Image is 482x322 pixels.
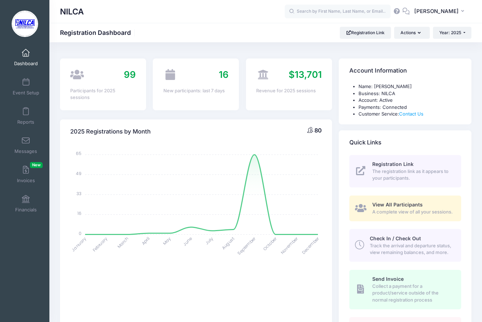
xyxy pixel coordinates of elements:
[60,29,137,36] h1: Registration Dashboard
[301,235,321,255] tspan: December
[340,27,391,39] a: Registration Link
[9,45,43,70] a: Dashboard
[77,190,82,196] tspan: 33
[204,235,215,246] tspan: July
[370,235,421,241] span: Check In / Check Out
[182,235,193,247] tspan: June
[349,155,461,187] a: Registration Link The registration link as it appears to your participants.
[9,133,43,157] a: Messages
[256,87,321,94] div: Revenue for 2025 sessions
[410,4,471,20] button: [PERSON_NAME]
[394,27,429,39] button: Actions
[14,61,38,67] span: Dashboard
[414,7,459,15] span: [PERSON_NAME]
[17,119,34,125] span: Reports
[372,202,423,208] span: View All Participants
[359,111,461,118] li: Customer Service:
[372,276,404,282] span: Send Invoice
[349,229,461,261] a: Check In / Check Out Track the arrival and departure status, view remaining balances, and more.
[370,242,453,256] span: Track the arrival and departure status, view remaining balances, and more.
[9,104,43,128] a: Reports
[70,87,135,101] div: Participants for 2025 sessions
[359,90,461,97] li: Business: NILCA
[70,122,151,142] h4: 2025 Registrations by Month
[17,178,35,184] span: Invoices
[15,207,37,213] span: Financials
[30,162,43,168] span: New
[79,230,82,236] tspan: 0
[70,235,88,253] tspan: January
[372,283,453,304] span: Collect a payment for a product/service outside of the normal registration process
[349,132,381,153] h4: Quick Links
[349,61,407,81] h4: Account Information
[349,196,461,221] a: View All Participants A complete view of all your sessions.
[116,235,130,249] tspan: March
[77,210,82,216] tspan: 16
[9,162,43,187] a: InvoicesNew
[163,87,229,94] div: New participants: last 7 days
[60,4,84,20] h1: NILCA
[9,74,43,99] a: Event Setup
[314,127,322,134] span: 80
[162,235,172,246] tspan: May
[349,270,461,309] a: Send Invoice Collect a payment for a product/service outside of the normal registration process
[359,83,461,90] li: Name: [PERSON_NAME]
[285,5,391,19] input: Search by First Name, Last Name, or Email...
[433,27,471,39] button: Year: 2025
[221,235,236,250] tspan: August
[76,150,82,156] tspan: 65
[289,69,322,80] span: $13,701
[9,191,43,216] a: Financials
[124,69,136,80] span: 99
[372,209,453,216] span: A complete view of all your sessions.
[262,235,278,252] tspan: October
[12,11,38,37] img: NILCA
[219,69,229,80] span: 16
[76,171,82,177] tspan: 49
[13,90,39,96] span: Event Setup
[279,235,300,255] tspan: November
[14,148,37,154] span: Messages
[439,30,461,35] span: Year: 2025
[372,161,414,167] span: Registration Link
[359,104,461,111] li: Payments: Connected
[91,235,109,253] tspan: February
[236,235,257,256] tspan: September
[372,168,453,182] span: The registration link as it appears to your participants.
[359,97,461,104] li: Account: Active
[140,235,151,246] tspan: April
[399,111,423,117] a: Contact Us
